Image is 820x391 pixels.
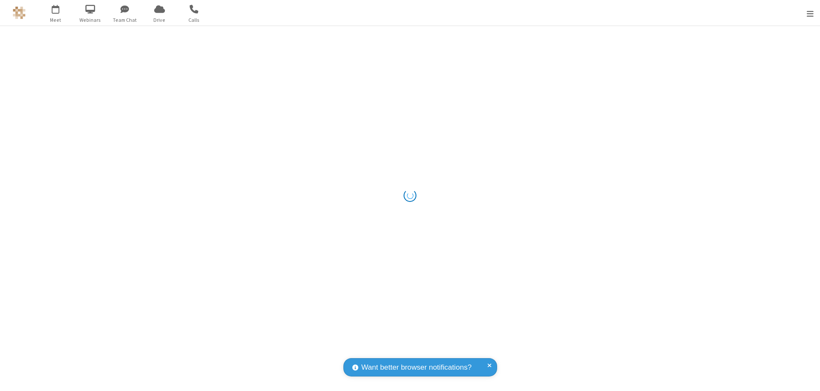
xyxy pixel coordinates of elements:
[109,16,141,24] span: Team Chat
[361,362,471,373] span: Want better browser notifications?
[40,16,72,24] span: Meet
[74,16,106,24] span: Webinars
[178,16,210,24] span: Calls
[13,6,26,19] img: QA Selenium DO NOT DELETE OR CHANGE
[143,16,176,24] span: Drive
